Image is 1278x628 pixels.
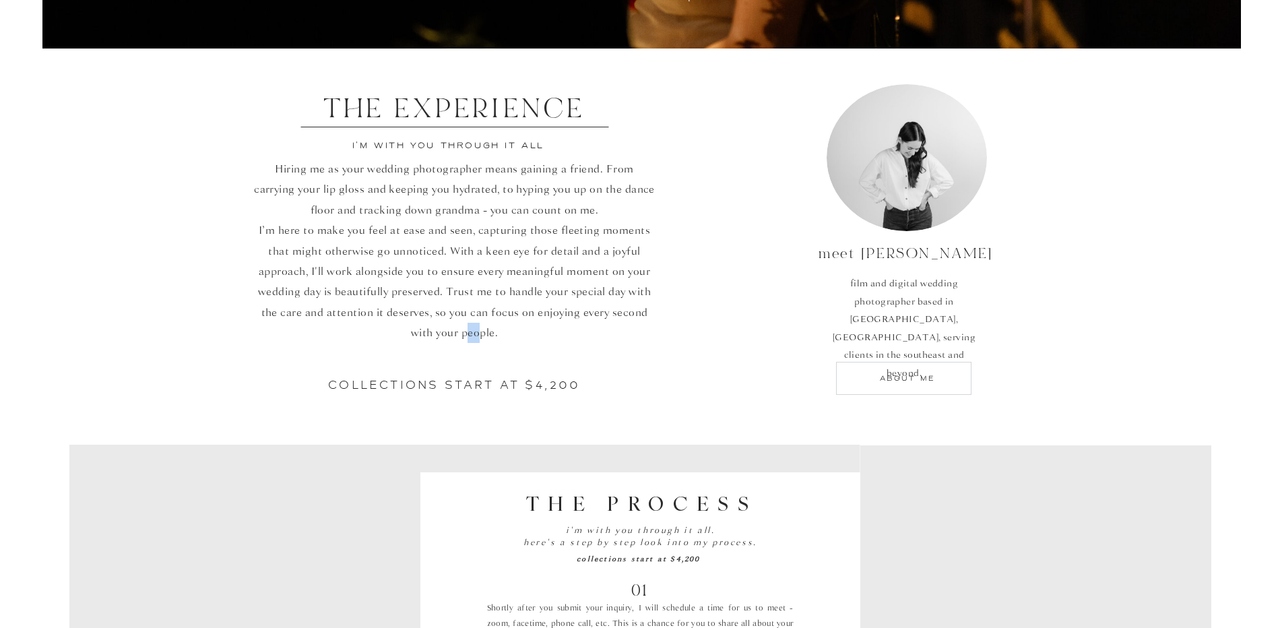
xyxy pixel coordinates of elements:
p: meet [PERSON_NAME] [793,245,1020,275]
i: i'm with you through it all. here's a step by step look into my process. [523,525,757,548]
p: THE EXPERIENCE [286,91,622,127]
a: about me [825,373,990,383]
h2: Collections start at $4,200 [261,378,649,399]
p: i'm with you through it all [337,138,561,152]
p: Hiring me as your wedding photographer means gaining a friend. From carrying your lip gloss and k... [254,159,656,389]
b: collections start at $4,200 [577,555,700,563]
h1: THE PROCESS [525,489,759,524]
p: film and digital wedding photographer based in [GEOGRAPHIC_DATA], [GEOGRAPHIC_DATA], serving clie... [832,275,977,363]
h1: 01 [588,579,692,600]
